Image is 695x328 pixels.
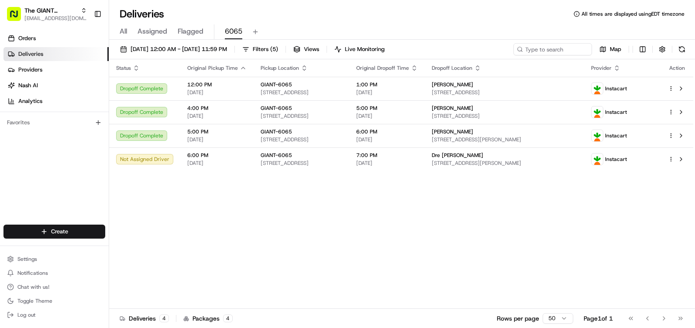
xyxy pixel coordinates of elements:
span: [DATE] [187,89,247,96]
span: Instacart [605,156,627,163]
p: Rows per page [497,314,539,323]
span: [DATE] [356,136,418,143]
span: [STREET_ADDRESS][PERSON_NAME] [432,136,577,143]
span: Providers [18,66,42,74]
div: 4 [159,314,169,322]
button: Toggle Theme [3,295,105,307]
div: Action [668,65,686,72]
span: [PERSON_NAME] [432,128,473,135]
span: [DATE] [187,160,247,167]
span: 5:00 PM [356,105,418,112]
span: [STREET_ADDRESS] [261,160,342,167]
span: [STREET_ADDRESS][PERSON_NAME] [432,160,577,167]
span: Provider [591,65,612,72]
span: [DATE] [356,160,418,167]
span: 6:00 PM [356,128,418,135]
span: GIANT-6065 [261,105,292,112]
a: Orders [3,31,109,45]
div: Deliveries [120,314,169,323]
button: Chat with us! [3,281,105,293]
div: Favorites [3,116,105,130]
span: 1:00 PM [356,81,418,88]
img: profile_instacart_ahold_partner.png [592,83,603,94]
div: 4 [223,314,233,322]
span: Instacart [605,109,627,116]
span: All times are displayed using EDT timezone [581,10,685,17]
span: Deliveries [18,50,43,58]
button: Views [289,43,323,55]
span: 7:00 PM [356,152,418,159]
span: Settings [17,256,37,263]
span: [STREET_ADDRESS] [261,89,342,96]
span: [DATE] 12:00 AM - [DATE] 11:59 PM [131,45,227,53]
button: Notifications [3,267,105,279]
div: Packages [183,314,233,323]
span: Map [610,45,621,53]
span: GIANT-6065 [261,128,292,135]
span: Create [51,228,68,236]
button: Log out [3,309,105,321]
h1: Deliveries [120,7,164,21]
span: 5:00 PM [187,128,247,135]
span: Flagged [178,26,203,37]
span: Nash AI [18,82,38,89]
span: [PERSON_NAME] [432,105,473,112]
img: profile_instacart_ahold_partner.png [592,154,603,165]
img: profile_instacart_ahold_partner.png [592,130,603,141]
span: Status [116,65,131,72]
button: [DATE] 12:00 AM - [DATE] 11:59 PM [116,43,231,55]
button: Filters(5) [238,43,282,55]
span: 6065 [225,26,242,37]
span: Instacart [605,85,627,92]
a: Providers [3,63,109,77]
button: Settings [3,253,105,265]
span: GIANT-6065 [261,152,292,159]
span: ( 5 ) [270,45,278,53]
span: Orders [18,34,36,42]
span: Notifications [17,270,48,277]
span: Log out [17,311,35,318]
span: [STREET_ADDRESS] [261,113,342,120]
span: Original Dropoff Time [356,65,409,72]
span: 4:00 PM [187,105,247,112]
button: [EMAIL_ADDRESS][DOMAIN_NAME] [24,15,87,22]
button: Map [595,43,625,55]
span: Assigned [138,26,167,37]
span: Toggle Theme [17,297,52,304]
span: Instacart [605,132,627,139]
span: 6:00 PM [187,152,247,159]
button: Live Monitoring [330,43,389,55]
span: [DATE] [187,136,247,143]
button: The GIANT Company [24,6,77,15]
div: Page 1 of 1 [584,314,613,323]
span: Live Monitoring [345,45,385,53]
span: Analytics [18,97,42,105]
span: [DATE] [187,113,247,120]
img: profile_instacart_ahold_partner.png [592,106,603,118]
button: The GIANT Company[EMAIL_ADDRESS][DOMAIN_NAME] [3,3,90,24]
input: Type to search [513,43,592,55]
button: Refresh [676,43,688,55]
span: All [120,26,127,37]
span: 12:00 PM [187,81,247,88]
span: [STREET_ADDRESS] [432,113,577,120]
a: Deliveries [3,47,109,61]
span: Pickup Location [261,65,299,72]
button: Create [3,225,105,239]
a: Nash AI [3,79,109,92]
a: Analytics [3,94,109,108]
span: [DATE] [356,89,418,96]
span: Filters [253,45,278,53]
span: Chat with us! [17,284,49,290]
span: GIANT-6065 [261,81,292,88]
span: [STREET_ADDRESS] [432,89,577,96]
span: Views [304,45,319,53]
span: Dre [PERSON_NAME] [432,152,483,159]
span: Original Pickup Time [187,65,238,72]
span: [DATE] [356,113,418,120]
span: [PERSON_NAME] [432,81,473,88]
span: [STREET_ADDRESS] [261,136,342,143]
span: Dropoff Location [432,65,472,72]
